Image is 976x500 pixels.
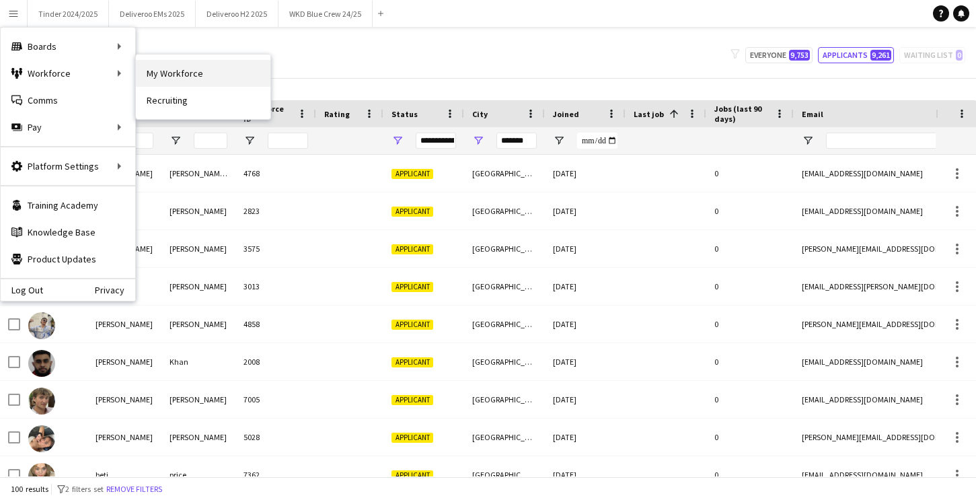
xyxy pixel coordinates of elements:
a: My Workforce [136,60,270,87]
div: beti [87,456,161,493]
span: Applicant [391,433,433,443]
div: 0 [706,456,794,493]
div: [DATE] [545,230,626,267]
div: 7362 [235,456,316,493]
div: [PERSON_NAME] [161,306,235,343]
div: 7005 [235,381,316,418]
input: Last Name Filter Input [194,133,227,149]
span: Applicant [391,357,433,367]
img: Bethany Carswell [28,425,55,452]
div: 0 [706,306,794,343]
div: [PERSON_NAME] [161,381,235,418]
span: City [472,109,488,119]
div: [PERSON_NAME] [87,419,161,456]
div: 0 [706,343,794,380]
span: Last job [634,109,664,119]
a: Training Academy [1,192,135,219]
div: 0 [706,419,794,456]
span: Applicant [391,320,433,330]
div: [PERSON_NAME] [161,268,235,305]
span: Status [391,109,418,119]
div: [PERSON_NAME][GEOGRAPHIC_DATA] [161,155,235,192]
input: Joined Filter Input [577,133,617,149]
div: Khan [161,343,235,380]
div: [GEOGRAPHIC_DATA] [464,456,545,493]
div: [PERSON_NAME] [161,230,235,267]
img: Benny Merritt [28,388,55,415]
input: City Filter Input [496,133,537,149]
a: Log Out [1,285,43,295]
span: Joined [553,109,579,119]
div: 4858 [235,306,316,343]
div: [PERSON_NAME] [161,192,235,229]
div: price [161,456,235,493]
div: 0 [706,155,794,192]
input: Workforce ID Filter Input [268,133,308,149]
button: Open Filter Menu [553,135,565,147]
span: Applicant [391,282,433,292]
div: 5028 [235,419,316,456]
button: Open Filter Menu [243,135,256,147]
div: [PERSON_NAME] [161,419,235,456]
div: 0 [706,268,794,305]
div: [DATE] [545,419,626,456]
div: [GEOGRAPHIC_DATA] [464,192,545,229]
div: 3013 [235,268,316,305]
div: 0 [706,230,794,267]
div: [GEOGRAPHIC_DATA] [464,268,545,305]
span: Applicant [391,244,433,254]
div: [GEOGRAPHIC_DATA] [464,419,545,456]
input: First Name Filter Input [120,133,153,149]
div: [DATE] [545,343,626,380]
button: Remove filters [104,482,165,497]
div: [GEOGRAPHIC_DATA] [464,230,545,267]
span: Rating [324,109,350,119]
div: Platform Settings [1,153,135,180]
div: [PERSON_NAME] [87,306,161,343]
div: [GEOGRAPHIC_DATA] [464,306,545,343]
div: [DATE] [545,381,626,418]
a: Privacy [95,285,135,295]
span: 2 filters set [65,484,104,494]
button: Open Filter Menu [391,135,404,147]
div: [DATE] [545,456,626,493]
a: Recruiting [136,87,270,114]
button: Everyone9,753 [745,47,813,63]
div: 2008 [235,343,316,380]
div: [GEOGRAPHIC_DATA] [464,343,545,380]
div: [DATE] [545,192,626,229]
div: 4768 [235,155,316,192]
img: Azeem Khan [28,350,55,377]
div: 2823 [235,192,316,229]
div: Workforce [1,60,135,87]
div: [PERSON_NAME] [87,343,161,380]
button: WKD Blue Crew 24/25 [278,1,373,27]
span: Jobs (last 90 days) [714,104,769,124]
div: [GEOGRAPHIC_DATA] [464,155,545,192]
div: 0 [706,381,794,418]
span: Applicant [391,395,433,405]
span: Applicant [391,470,433,480]
span: Applicant [391,207,433,217]
div: [PERSON_NAME] [87,381,161,418]
button: Deliveroo EMs 2025 [109,1,196,27]
div: Boards [1,33,135,60]
div: [DATE] [545,268,626,305]
div: [DATE] [545,155,626,192]
div: 0 [706,192,794,229]
span: 9,261 [870,50,891,61]
img: beti price [28,463,55,490]
a: Comms [1,87,135,114]
button: Tinder 2024/2025 [28,1,109,27]
div: Pay [1,114,135,141]
button: Open Filter Menu [802,135,814,147]
a: Product Updates [1,246,135,273]
button: Open Filter Menu [472,135,484,147]
span: Email [802,109,823,119]
span: Applicant [391,169,433,179]
div: [DATE] [545,306,626,343]
button: Deliveroo H2 2025 [196,1,278,27]
div: [GEOGRAPHIC_DATA] [464,381,545,418]
a: Knowledge Base [1,219,135,246]
div: 3575 [235,230,316,267]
